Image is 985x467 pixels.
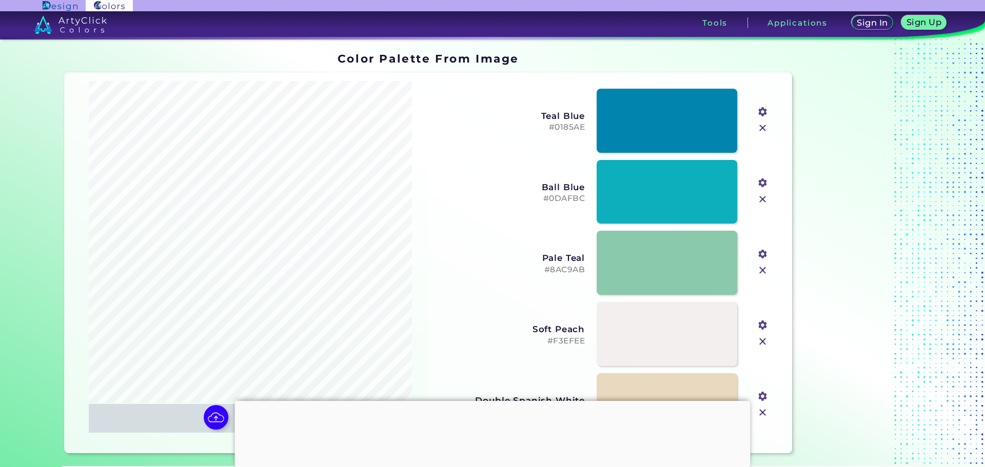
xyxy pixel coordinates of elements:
h1: Color Palette From Image [338,51,519,66]
h3: Double Spanish White [437,395,585,405]
img: icon_close.svg [756,263,770,277]
iframe: Advertisement [796,49,924,457]
h3: Pale Teal [437,253,585,263]
h3: Applications [767,19,828,27]
h5: #0DAFBC [437,194,585,204]
a: Sign Up [903,16,944,29]
img: icon_close.svg [756,335,770,348]
h3: Tools [702,19,727,27]
img: icon_close.svg [756,406,770,419]
img: icon picture [204,405,228,430]
h5: Sign In [858,19,887,27]
iframe: Advertisement [235,401,751,464]
h5: #0185AE [437,123,585,132]
h5: #F3EFEE [437,336,585,346]
h5: #8AC9AB [437,265,585,275]
h5: Sign Up [908,18,940,26]
h3: Teal Blue [437,111,585,121]
img: logo_artyclick_colors_white.svg [34,15,107,34]
img: icon_close.svg [756,193,770,206]
img: ArtyClick Design logo [43,1,77,11]
img: icon_close.svg [756,121,770,135]
h3: Soft Peach [437,324,585,334]
h3: Ball Blue [437,182,585,192]
a: Sign In [853,16,891,29]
